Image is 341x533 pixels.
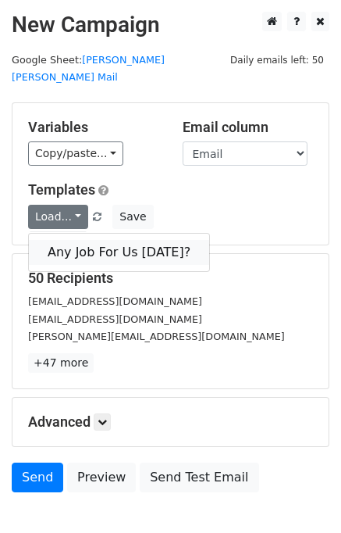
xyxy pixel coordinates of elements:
a: +47 more [28,353,94,373]
small: Google Sheet: [12,54,165,84]
button: Save [112,205,153,229]
a: Send Test Email [140,463,258,492]
h5: Advanced [28,413,313,431]
a: Send [12,463,63,492]
a: Preview [67,463,136,492]
h5: Email column [183,119,314,136]
iframe: Chat Widget [263,458,341,533]
a: Daily emails left: 50 [225,54,329,66]
h5: Variables [28,119,159,136]
h5: 50 Recipients [28,270,313,287]
small: [PERSON_NAME][EMAIL_ADDRESS][DOMAIN_NAME] [28,331,285,342]
span: Daily emails left: 50 [225,52,329,69]
a: Templates [28,181,95,198]
a: [PERSON_NAME] [PERSON_NAME] Mail [12,54,165,84]
a: Any Job For Us [DATE]? [29,240,209,265]
a: Copy/paste... [28,141,123,166]
a: Load... [28,205,88,229]
h2: New Campaign [12,12,329,38]
small: [EMAIL_ADDRESS][DOMAIN_NAME] [28,313,202,325]
small: [EMAIL_ADDRESS][DOMAIN_NAME] [28,295,202,307]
